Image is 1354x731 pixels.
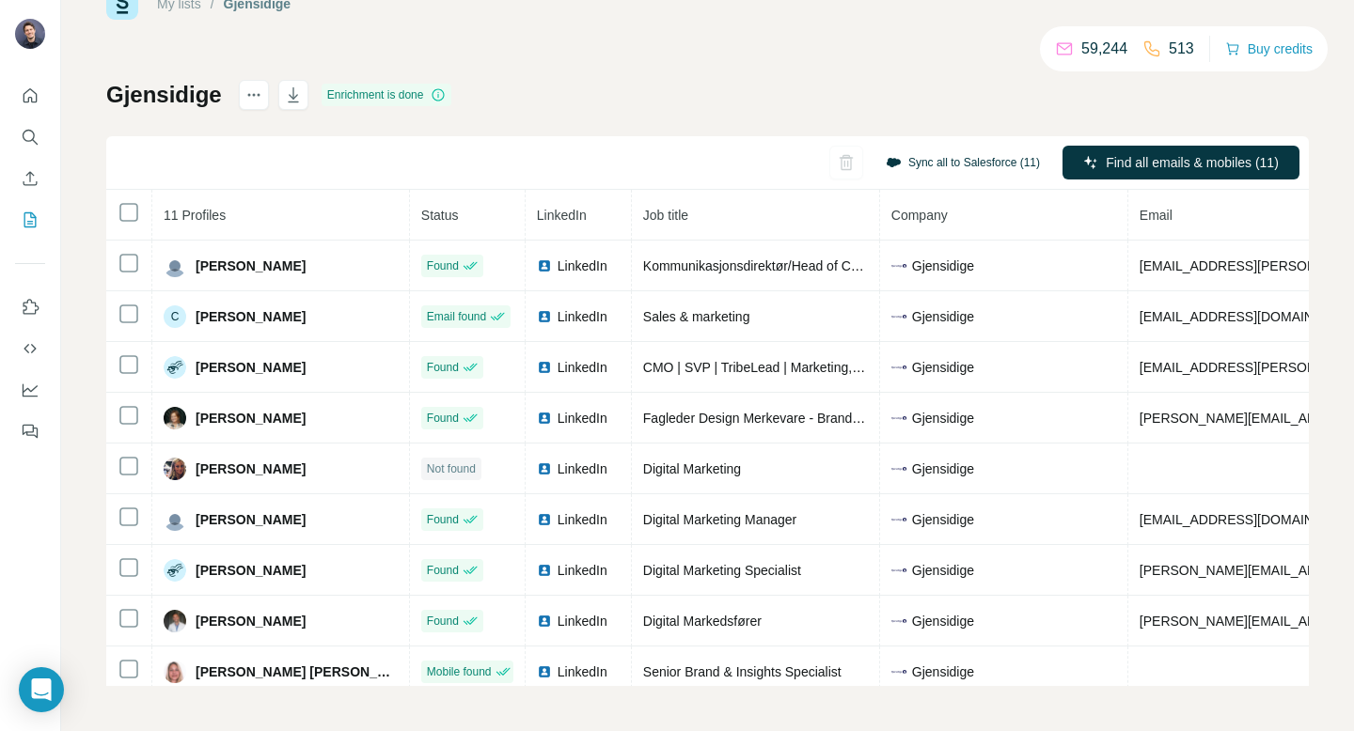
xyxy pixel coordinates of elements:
[537,664,552,679] img: LinkedIn logo
[15,162,45,195] button: Enrich CSV
[558,257,607,275] span: LinkedIn
[427,613,459,630] span: Found
[537,512,552,527] img: LinkedIn logo
[558,561,607,580] span: LinkedIn
[537,461,552,476] img: LinkedIn logo
[912,612,974,630] span: Gjensidige
[427,511,459,528] span: Found
[106,80,222,110] h1: Gjensidige
[891,416,906,420] img: company-logo
[537,614,552,629] img: LinkedIn logo
[164,407,186,429] img: Avatar
[427,663,492,680] span: Mobile found
[164,208,226,223] span: 11 Profiles
[558,612,607,630] span: LinkedIn
[912,561,974,580] span: Gjensidige
[891,619,906,623] img: company-logo
[891,315,906,319] img: company-logo
[643,258,933,273] span: Kommunikasjonsdirektør/Head of Communication
[15,203,45,237] button: My lists
[891,467,906,471] img: company-logo
[196,662,398,681] span: [PERSON_NAME] [PERSON_NAME]
[558,358,607,377] span: LinkedIn
[1081,38,1127,60] p: 59,244
[15,373,45,407] button: Dashboard
[891,264,906,268] img: company-logo
[15,290,45,324] button: Use Surfe on LinkedIn
[427,359,459,376] span: Found
[15,414,45,448] button: Feedback
[912,662,974,681] span: Gjensidige
[1169,38,1194,60] p: 513
[558,409,607,428] span: LinkedIn
[239,80,269,110] button: actions
[164,508,186,531] img: Avatar
[427,308,486,325] span: Email found
[15,120,45,154] button: Search
[643,664,842,679] span: Senior Brand & Insights Specialist
[912,257,974,275] span: Gjensidige
[891,568,906,572] img: company-logo
[873,148,1053,177] button: Sync all to Salesforce (11)
[19,667,64,712] div: Open Intercom Messenger
[196,510,306,529] span: [PERSON_NAME]
[164,559,186,582] img: Avatar
[164,458,186,480] img: Avatar
[537,309,552,324] img: LinkedIn logo
[196,459,306,478] span: [PERSON_NAME]
[15,332,45,365] button: Use Surfe API
[891,670,906,674] img: company-logo
[164,255,186,277] img: Avatar
[558,459,607,478] span: LinkedIn
[891,208,948,223] span: Company
[196,358,306,377] span: [PERSON_NAME]
[164,356,186,379] img: Avatar
[196,612,306,630] span: [PERSON_NAME]
[643,360,1019,375] span: CMO | SVP | TribeLead | Marketing, CRM & Digital Development
[558,307,607,326] span: LinkedIn
[427,562,459,579] span: Found
[891,518,906,521] img: company-logo
[643,614,762,629] span: Digital Markedsfører
[537,563,552,578] img: LinkedIn logo
[643,563,801,578] span: Digital Marketing Specialist
[643,461,741,476] span: Digital Marketing
[322,84,452,106] div: Enrichment is done
[164,661,186,683] img: Avatar
[1140,208,1173,223] span: Email
[196,409,306,428] span: [PERSON_NAME]
[1063,146,1299,179] button: Find all emails & mobiles (11)
[164,305,186,328] div: C
[1225,36,1313,62] button: Buy credits
[912,510,974,529] span: Gjensidige
[196,257,306,275] span: [PERSON_NAME]
[427,410,459,427] span: Found
[537,411,552,426] img: LinkedIn logo
[891,365,906,369] img: company-logo
[196,307,306,326] span: [PERSON_NAME]
[15,79,45,113] button: Quick start
[643,208,688,223] span: Job title
[643,309,750,324] span: Sales & marketing
[427,257,459,274] span: Found
[558,662,607,681] span: LinkedIn
[427,460,476,477] span: Not found
[912,409,974,428] span: Gjensidige
[196,561,306,580] span: [PERSON_NAME]
[537,208,587,223] span: LinkedIn
[912,358,974,377] span: Gjensidige
[558,510,607,529] span: LinkedIn
[421,208,459,223] span: Status
[643,512,796,527] span: Digital Marketing Manager
[164,610,186,632] img: Avatar
[912,307,974,326] span: Gjensidige
[15,19,45,49] img: Avatar
[1106,153,1279,172] span: Find all emails & mobiles (11)
[537,258,552,273] img: LinkedIn logo
[537,360,552,375] img: LinkedIn logo
[912,459,974,478] span: Gjensidige
[643,411,952,426] span: Fagleder Design Merkevare - Brand identity designer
